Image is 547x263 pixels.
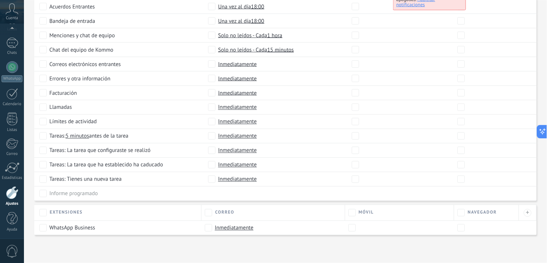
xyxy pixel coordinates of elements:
[218,3,264,10] span: Una vez al día
[49,190,98,197] span: Informe programado
[49,104,72,111] span: Llamadas
[49,224,95,232] span: WhatsApp Business
[49,147,151,154] span: Tareas: La tarea que configuraste se realizó
[468,210,497,215] span: Navegador
[6,16,18,21] span: Cuenta
[218,17,264,25] span: Una vez al día
[1,176,23,180] div: Estadísticas
[1,51,23,55] div: Chats
[251,17,264,25] span: 18:00
[218,32,282,39] span: Solo no leídos - Cada
[49,32,115,39] span: Menciones y chat de equipo
[218,132,257,140] span: Inmediatamente
[218,75,257,82] span: Inmediatamente
[49,46,113,53] span: Chat del equipo de Kommo
[49,60,121,68] span: Correos electrónicos entrantes
[49,17,95,25] span: Bandeja de entrada
[49,3,95,10] span: Acuerdos Entrantes
[524,209,532,217] div: +
[49,75,111,82] span: Errores y otra información
[218,176,257,183] span: Inmediatamente
[1,227,23,232] div: Ayuda
[50,210,83,215] span: Extensiones
[251,3,264,10] span: 18:00
[1,201,23,206] div: Ajustes
[267,46,294,53] span: 15 minutos
[66,132,89,140] span: 5 minutos
[218,104,257,111] span: Inmediatamente
[267,32,283,39] span: 1 hora
[49,176,122,183] span: Tareas: Tienes una nueva tarea
[218,118,257,125] span: Inmediatamente
[359,210,374,215] span: Móvil
[215,210,234,215] span: Correo
[1,102,23,107] div: Calendario
[49,132,129,140] span: Tareas: antes de la tarea
[218,46,294,53] span: Solo no leídos - Cada
[49,161,163,169] span: Tareas: La tarea que ha establecido ha caducado
[1,75,22,82] div: WhatsApp
[1,152,23,156] div: Correo
[218,147,257,154] span: Inmediatamente
[218,60,257,68] span: Inmediatamente
[49,89,77,97] span: Facturación
[49,118,97,125] span: Límites de actividad
[218,161,257,169] span: Inmediatamente
[218,89,257,97] span: Inmediatamente
[215,224,253,232] span: Inmediatamente
[1,128,23,132] div: Listas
